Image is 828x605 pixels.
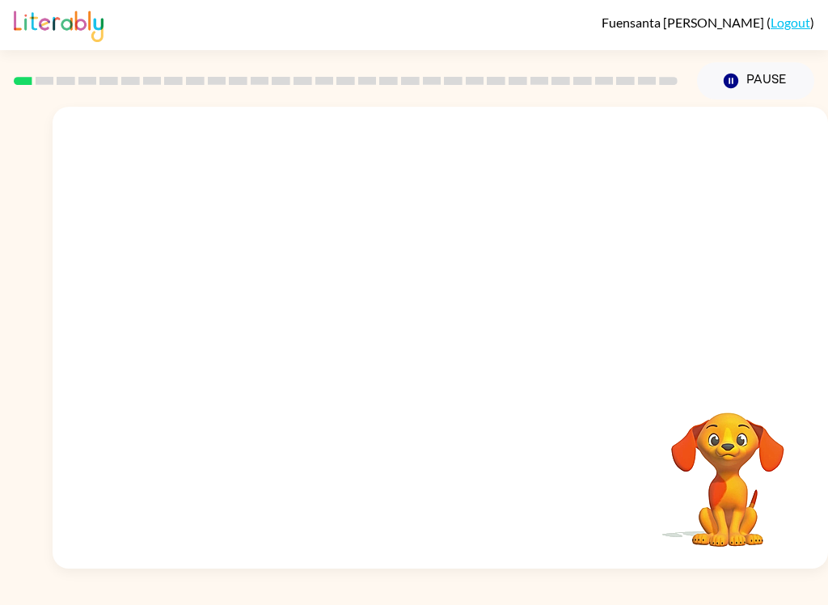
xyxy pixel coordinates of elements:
div: ( ) [602,15,814,30]
img: Literably [14,6,103,42]
a: Logout [771,15,810,30]
span: Fuensanta [PERSON_NAME] [602,15,767,30]
video: Your browser must support playing .mp4 files to use Literably. Please try using another browser. [647,387,809,549]
button: Pause [697,62,814,99]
